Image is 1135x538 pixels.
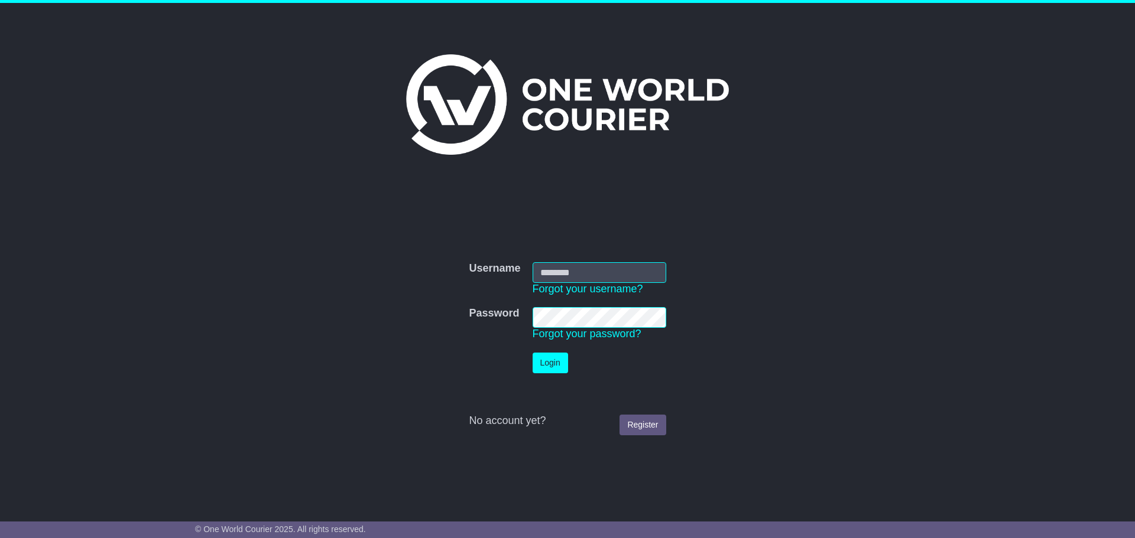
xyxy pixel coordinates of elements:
label: Username [469,262,520,275]
span: © One World Courier 2025. All rights reserved. [195,524,366,534]
button: Login [533,353,568,373]
label: Password [469,307,519,320]
img: One World [406,54,729,155]
div: No account yet? [469,415,666,428]
a: Forgot your password? [533,328,641,340]
a: Register [620,415,666,435]
a: Forgot your username? [533,283,643,295]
